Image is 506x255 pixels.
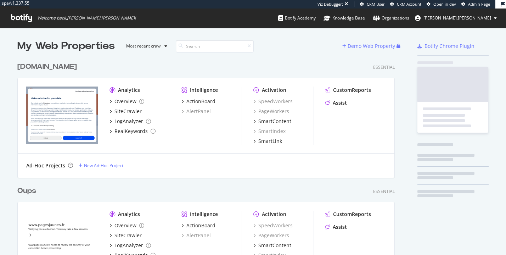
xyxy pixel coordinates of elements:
a: Assist [325,99,347,106]
a: SmartContent [253,242,291,249]
a: Demo Web Property [342,43,397,49]
div: Intelligence [190,87,218,94]
a: Overview [109,98,144,105]
a: SmartIndex [253,128,286,135]
div: My Web Properties [17,39,115,53]
span: Welcome back, [PERSON_NAME].[PERSON_NAME] ! [37,15,136,21]
a: SpeedWorkers [253,222,293,229]
div: LogAnalyzer [114,242,143,249]
a: PageWorkers [253,108,289,115]
button: [PERSON_NAME].[PERSON_NAME] [409,12,502,24]
button: Demo Web Property [342,40,397,52]
a: AlertPanel [181,108,211,115]
div: ActionBoard [186,222,215,229]
a: [DOMAIN_NAME] [17,62,80,72]
div: RealKeywords [114,128,148,135]
a: Botify Chrome Plugin [417,43,474,50]
button: Most recent crawl [120,40,170,52]
span: Admin Page [468,1,490,7]
a: AlertPanel [181,232,211,239]
div: Demo Web Property [348,43,395,50]
div: CustomReports [333,211,371,218]
img: www.ootravaux.fr [26,87,98,144]
div: Overview [114,98,136,105]
a: Knowledge Base [324,9,365,28]
span: CRM Account [397,1,421,7]
div: Viz Debugger: [317,1,343,7]
a: ActionBoard [181,98,215,105]
input: Search [176,40,254,52]
div: SmartLink [258,138,282,145]
span: emma.destexhe [423,15,491,21]
a: Open in dev [427,1,456,7]
div: Most recent crawl [126,44,162,48]
div: Organizations [373,15,409,22]
div: Essential [373,64,395,70]
div: Analytics [118,87,140,94]
div: Analytics [118,211,140,218]
a: SpeedWorkers [253,98,293,105]
a: SiteCrawler [109,108,142,115]
div: SiteCrawler [114,232,142,239]
a: CustomReports [325,87,371,94]
a: Oups [17,186,39,196]
div: Botify Academy [278,15,316,22]
span: CRM User [367,1,385,7]
div: Ad-Hoc Projects [26,162,65,169]
a: ActionBoard [181,222,215,229]
a: LogAnalyzer [109,242,151,249]
a: CRM Account [390,1,421,7]
a: CustomReports [325,211,371,218]
a: SmartLink [253,138,282,145]
a: Assist [325,223,347,231]
div: Assist [333,223,347,231]
a: SiteCrawler [109,232,142,239]
div: Assist [333,99,347,106]
div: Overview [114,222,136,229]
a: Organizations [373,9,409,28]
div: SmartContent [258,118,291,125]
a: PageWorkers [253,232,289,239]
div: LogAnalyzer [114,118,143,125]
div: Knowledge Base [324,15,365,22]
div: SiteCrawler [114,108,142,115]
div: Intelligence [190,211,218,218]
div: Activation [262,87,286,94]
a: Admin Page [461,1,490,7]
div: CustomReports [333,87,371,94]
a: Botify Academy [278,9,316,28]
a: Overview [109,222,144,229]
div: Oups [17,186,36,196]
div: Botify Chrome Plugin [425,43,474,50]
a: New Ad-Hoc Project [79,162,123,168]
a: CRM User [360,1,385,7]
a: LogAnalyzer [109,118,151,125]
div: [DOMAIN_NAME] [17,62,77,72]
div: ActionBoard [186,98,215,105]
a: RealKeywords [109,128,156,135]
div: SmartContent [258,242,291,249]
span: Open in dev [433,1,456,7]
div: Activation [262,211,286,218]
div: Essential [373,188,395,194]
a: SmartContent [253,118,291,125]
div: New Ad-Hoc Project [84,162,123,168]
